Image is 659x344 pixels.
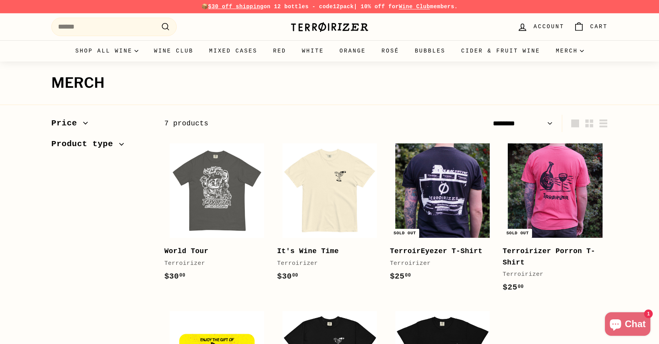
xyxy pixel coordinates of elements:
[390,259,487,268] div: Terroirizer
[164,272,185,281] span: $30
[391,229,419,238] div: Sold out
[390,138,495,290] a: Sold out TerroirEyezer T-Shirt Terroirizer
[453,40,548,62] a: Cider & Fruit Wine
[51,136,152,157] button: Product type
[67,40,146,62] summary: Shop all wine
[164,138,269,290] a: World Tour Terroirizer
[518,284,523,290] sup: 00
[407,40,453,62] a: Bubbles
[164,247,208,255] b: World Tour
[277,138,382,290] a: It's Wine Time Terroirizer
[51,115,152,136] button: Price
[208,4,264,10] span: $30 off shipping
[503,283,524,292] span: $25
[374,40,407,62] a: Rosé
[294,40,332,62] a: White
[333,4,354,10] strong: 12pack
[512,15,569,38] a: Account
[164,259,261,268] div: Terroirizer
[503,270,600,279] div: Terroirizer
[390,247,482,255] b: TerroirEyezer T-Shirt
[164,118,386,129] div: 7 products
[548,40,592,62] summary: Merch
[51,138,119,151] span: Product type
[569,15,612,38] a: Cart
[265,40,294,62] a: Red
[51,117,83,130] span: Price
[277,272,298,281] span: $30
[390,272,411,281] span: $25
[201,40,265,62] a: Mixed Cases
[277,259,374,268] div: Terroirizer
[503,138,608,302] a: Sold out Terroirizer Porron T-Shirt Terroirizer
[603,312,653,338] inbox-online-store-chat: Shopify online store chat
[503,229,532,238] div: Sold out
[51,75,608,91] h1: Merch
[534,22,564,31] span: Account
[36,40,623,62] div: Primary
[503,247,595,266] b: Terroirizer Porron T-Shirt
[51,2,608,11] p: 📦 on 12 bottles - code | 10% off for members.
[292,273,298,278] sup: 00
[405,273,411,278] sup: 00
[179,273,185,278] sup: 00
[332,40,374,62] a: Orange
[590,22,608,31] span: Cart
[277,247,339,255] b: It's Wine Time
[399,4,430,10] a: Wine Club
[146,40,201,62] a: Wine Club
